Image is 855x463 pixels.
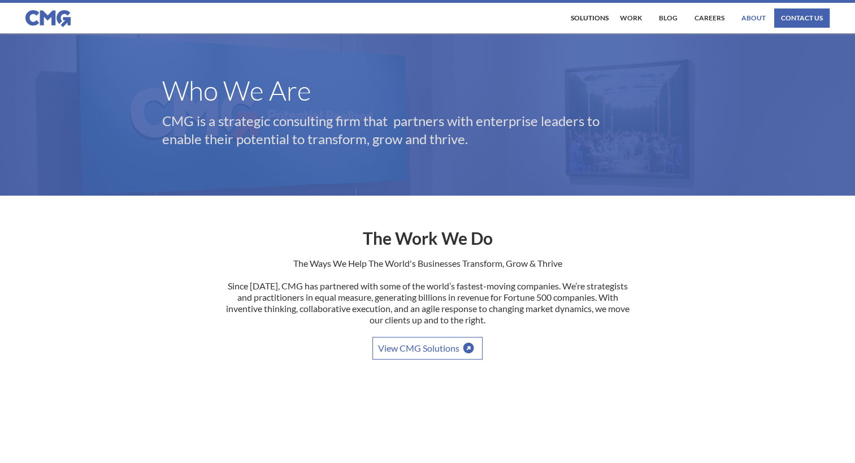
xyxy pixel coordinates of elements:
h2: The Work We Do [224,218,631,246]
a: View CMG Solutions [372,337,483,360]
h1: Who We Are [162,80,693,101]
a: work [617,8,645,28]
img: CMG logo in blue. [25,10,71,27]
a: Careers [692,8,727,28]
div: contact us [781,15,823,21]
div: Solutions [571,15,609,21]
p: CMG is a strategic consulting firm that partners with enterprise leaders to enable their potentia... [162,112,637,148]
p: The Ways We Help The World's Businesses Transform, Grow & Thrive Since [DATE], CMG has partnered ... [224,258,631,337]
a: Blog [656,8,680,28]
a: About [739,8,769,28]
